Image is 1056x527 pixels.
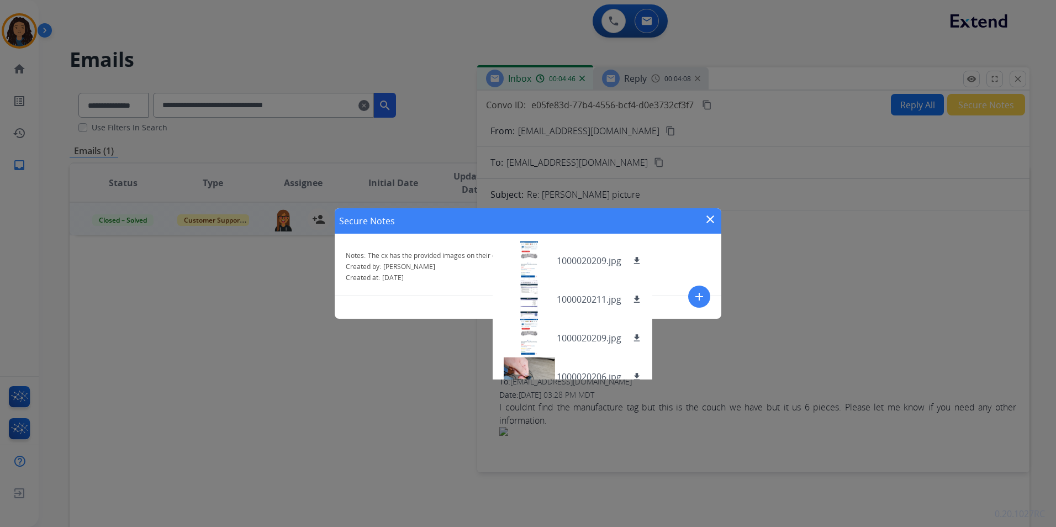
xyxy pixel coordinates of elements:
span: [PERSON_NAME] [383,262,435,271]
p: 0.20.1027RC [995,507,1045,520]
mat-icon: download [632,256,642,266]
span: The cx has the provided images on their claim. [368,251,510,260]
span: [DATE] [382,273,404,282]
span: Created by: [346,262,381,271]
mat-icon: download [632,294,642,304]
span: Created at: [346,273,380,282]
mat-icon: close [704,213,717,226]
p: 1000020209.jpg [557,331,621,345]
p: 1000020206.jpg [557,370,621,383]
p: 1000020211.jpg [557,293,621,306]
mat-icon: add [693,290,706,303]
mat-icon: download [632,333,642,343]
p: 1000020209.jpg [557,254,621,267]
h1: Secure Notes [339,214,395,228]
mat-icon: download [632,372,642,382]
span: Notes: [346,251,366,260]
